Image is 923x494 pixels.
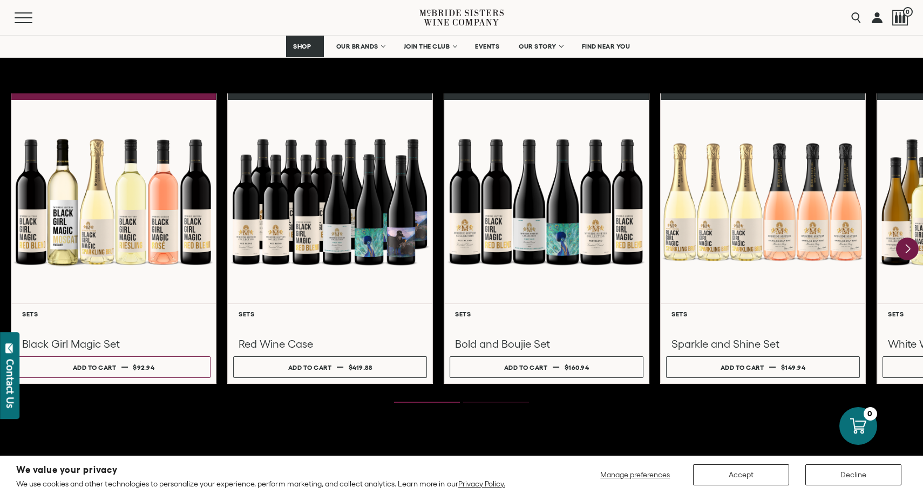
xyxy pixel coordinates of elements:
[693,464,789,485] button: Accept
[864,407,877,421] div: 0
[600,470,670,479] span: Manage preferences
[11,93,216,384] a: Black Girl Magic Set Sets Black Girl Magic Set Add to cart $92.94
[239,337,422,351] h3: Red Wine Case
[805,464,901,485] button: Decline
[17,356,211,378] button: Add to cart $92.94
[444,93,649,384] a: Bold & Boujie Red Wine Set Sets Bold and Boujie Set Add to cart $160.94
[16,465,505,475] h2: We value your privacy
[475,43,499,50] span: EVENTS
[450,356,643,378] button: Add to cart $160.94
[666,356,860,378] button: Add to cart $149.94
[15,12,53,23] button: Mobile Menu Trigger
[468,36,506,57] a: EVENTS
[73,360,117,375] div: Add to cart
[397,36,463,57] a: JOIN THE CLUB
[404,43,450,50] span: JOIN THE CLUB
[519,43,556,50] span: OUR STORY
[565,364,589,371] span: $160.94
[671,337,854,351] h3: Sparkle and Shine Set
[293,43,311,50] span: SHOP
[458,479,505,488] a: Privacy Policy.
[575,36,637,57] a: FIND NEAR YOU
[286,36,324,57] a: SHOP
[336,43,378,50] span: OUR BRANDS
[582,43,630,50] span: FIND NEAR YOU
[512,36,569,57] a: OUR STORY
[349,364,372,371] span: $419.88
[504,360,548,375] div: Add to cart
[22,337,205,351] h3: Black Girl Magic Set
[288,360,332,375] div: Add to cart
[5,359,16,408] div: Contact Us
[394,402,460,403] li: Page dot 1
[721,360,764,375] div: Add to cart
[903,7,913,17] span: 0
[594,464,677,485] button: Manage preferences
[896,238,919,260] button: Next
[455,337,638,351] h3: Bold and Boujie Set
[227,93,433,384] a: Red Wine Case Sets Red Wine Case Add to cart $419.88
[239,310,422,317] h6: Sets
[781,364,806,371] span: $149.94
[455,310,638,317] h6: Sets
[22,310,205,317] h6: Sets
[329,36,391,57] a: OUR BRANDS
[660,93,866,384] a: Sparkling and Shine Sparkling Set Sets Sparkle and Shine Set Add to cart $149.94
[233,356,427,378] button: Add to cart $419.88
[671,310,854,317] h6: Sets
[16,479,505,489] p: We use cookies and other technologies to personalize your experience, perform marketing, and coll...
[463,402,529,403] li: Page dot 2
[133,364,154,371] span: $92.94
